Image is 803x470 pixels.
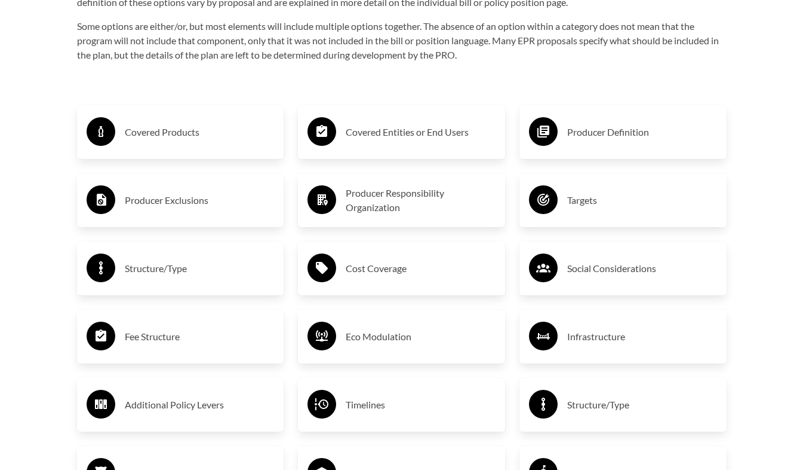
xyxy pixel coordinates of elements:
[567,123,717,142] h3: Producer Definition
[567,191,717,210] h3: Targets
[125,259,275,278] h3: Structure/Type
[125,191,275,210] h3: Producer Exclusions
[125,395,275,414] h3: Additional Policy Levers
[346,395,496,414] h3: Timelines
[567,327,717,346] h3: Infrastructure
[77,19,727,62] p: Some options are either/or, but most elements will include multiple options together. The absence...
[346,327,496,346] h3: Eco Modulation
[567,395,717,414] h3: Structure/Type
[346,186,496,215] h3: Producer Responsibility Organization
[125,123,275,142] h3: Covered Products
[346,123,496,142] h3: Covered Entities or End Users
[125,327,275,346] h3: Fee Structure
[567,259,717,278] h3: Social Considerations
[346,259,496,278] h3: Cost Coverage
